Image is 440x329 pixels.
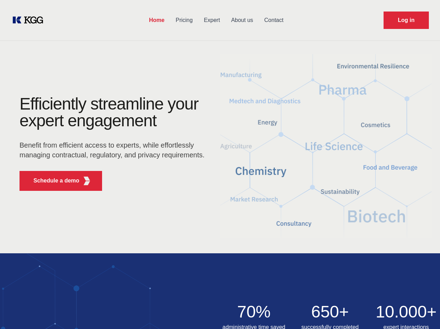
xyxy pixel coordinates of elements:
a: Home [144,11,170,29]
img: KGG Fifth Element RED [83,177,91,185]
button: Schedule a demoKGG Fifth Element RED [20,171,102,191]
a: About us [225,11,258,29]
a: Expert [198,11,225,29]
h2: 70% [220,304,288,320]
h2: 650+ [296,304,364,320]
p: Schedule a demo [33,177,79,185]
a: Request Demo [384,12,429,29]
h1: Efficiently streamline your expert engagement [20,96,209,129]
img: KGG Fifth Element RED [220,45,432,246]
a: KOL Knowledge Platform: Talk to Key External Experts (KEE) [11,15,49,26]
a: Contact [259,11,289,29]
a: Pricing [170,11,198,29]
p: Benefit from efficient access to experts, while effortlessly managing contractual, regulatory, an... [20,140,209,160]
